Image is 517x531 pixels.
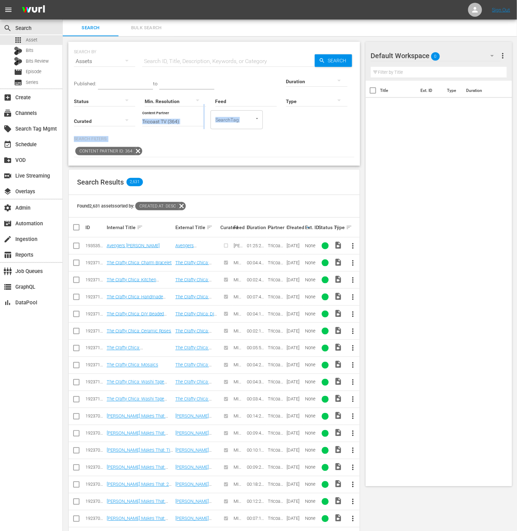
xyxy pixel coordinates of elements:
[175,397,213,407] a: The Crafty Chica: Washi Tape Frame
[85,277,105,282] div: 192371274
[107,294,166,305] a: The Crafty Chica: Handmade Journal
[349,498,357,506] span: more_vert
[107,345,156,356] a: The Crafty Chica: [PERSON_NAME]'s Dress
[334,412,343,420] span: Video
[85,362,105,368] div: 192371269
[305,499,316,504] div: None
[234,465,244,486] span: MIMTV Castify
[305,277,316,282] div: None
[305,448,316,453] div: None
[85,465,105,470] div: 192370551
[247,328,266,334] div: 00:02:17.070
[268,260,284,271] span: Tricoast TV
[318,223,332,232] div: Status
[349,259,357,267] span: more_vert
[85,345,105,351] div: 192371270
[345,493,362,510] button: more_vert
[287,516,303,521] div: [DATE]
[77,203,186,209] span: Found 2,631 assets sorted by:
[107,465,168,475] a: [PERSON_NAME] Makes That: Cricut Emboss Video
[345,323,362,339] button: more_vert
[349,361,357,369] span: more_vert
[334,446,343,454] span: Video
[74,81,96,86] span: Published:
[334,275,343,283] span: Video
[334,326,343,335] span: Video
[371,46,501,65] div: Default Workspace
[85,482,105,487] div: 192370550
[325,54,352,67] span: Search
[3,219,12,228] span: Automation
[74,136,355,142] p: Search Filters:
[345,340,362,357] button: more_vert
[3,267,12,275] span: Job Queues
[175,260,212,271] a: The Crafty Chica: Charm Bracelet
[345,255,362,271] button: more_vert
[334,514,343,522] span: Video
[305,345,316,351] div: None
[175,482,216,503] a: [PERSON_NAME] Makes That: 25 CRICUT CHRISTMAS PROJECT IDEAS
[3,109,12,117] span: Channels
[3,156,12,164] span: VOD
[175,414,218,429] a: [PERSON_NAME] Makes That: DIY COLORED DOORMAT
[349,429,357,438] span: more_vert
[234,223,245,232] div: Feed
[107,431,168,441] a: [PERSON_NAME] Makes That: Cricut Organization Hacks
[3,125,12,133] span: Search Tag Mgmt
[85,294,105,299] div: 192371273
[107,223,173,232] div: Internal Title
[75,147,134,155] span: Content Partner ID: 364
[345,459,362,476] button: more_vert
[234,362,244,383] span: MIMTV Castify
[107,243,160,248] a: Avengers [PERSON_NAME]
[107,482,172,498] a: [PERSON_NAME] Makes That: 25 CRICUT CHRISTMAS PROJECT IDEAS
[268,223,284,232] div: Partner
[287,223,303,232] div: Created
[247,482,266,487] div: 00:18:27.473
[3,93,12,102] span: Create
[77,178,124,186] span: Search Results
[268,243,284,253] span: Tricoast TV
[268,362,284,373] span: Tricoast TV
[85,397,105,402] div: 192371267
[85,516,105,521] div: 192370548
[175,311,217,322] a: The Crafty Chica: DIY Beaded Plant
[287,328,303,334] div: [DATE]
[3,283,12,291] span: GraphQL
[380,81,417,100] th: Title
[247,277,266,282] div: 00:02:40.994
[3,204,12,212] span: Admin
[305,482,316,487] div: None
[349,481,357,489] span: more_vert
[287,380,303,385] div: [DATE]
[345,391,362,408] button: more_vert
[349,515,357,523] span: more_vert
[499,52,507,60] span: more_vert
[305,260,316,265] div: None
[305,225,316,230] div: Ext. ID
[345,357,362,374] button: more_vert
[287,294,303,299] div: [DATE]
[334,292,343,300] span: Video
[4,6,13,14] span: menu
[123,24,170,32] span: Bulk Search
[26,79,38,86] span: Series
[175,448,215,469] a: [PERSON_NAME] Makes That: Tic Tac Toe Felt Cricut Project
[345,306,362,322] button: more_vert
[443,81,462,100] th: Type
[206,224,213,231] span: sort
[234,380,244,400] span: MIMTV Castify
[67,24,114,32] span: Search
[153,81,158,86] span: to
[234,277,244,298] span: MIMTV Castify
[85,448,105,453] div: 192370552
[127,178,143,186] span: 2,631
[85,328,105,334] div: 192371271
[26,58,49,65] span: Bits Review
[247,448,266,453] div: 00:10:12.095
[175,345,212,361] a: The Crafty Chica: [PERSON_NAME]'s Dress
[334,343,343,352] span: Video
[349,293,357,301] span: more_vert
[234,311,244,332] span: MIMTV Castify
[287,465,303,470] div: [DATE]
